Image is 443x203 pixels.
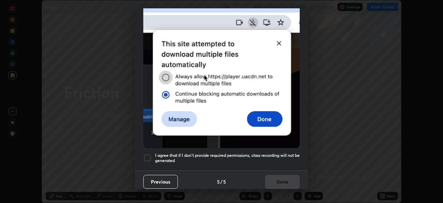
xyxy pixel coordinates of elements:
[155,153,300,163] h5: I agree that if I don't provide required permissions, class recording will not be generated
[220,178,223,185] h4: /
[143,175,178,189] button: Previous
[223,178,226,185] h4: 5
[217,178,220,185] h4: 5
